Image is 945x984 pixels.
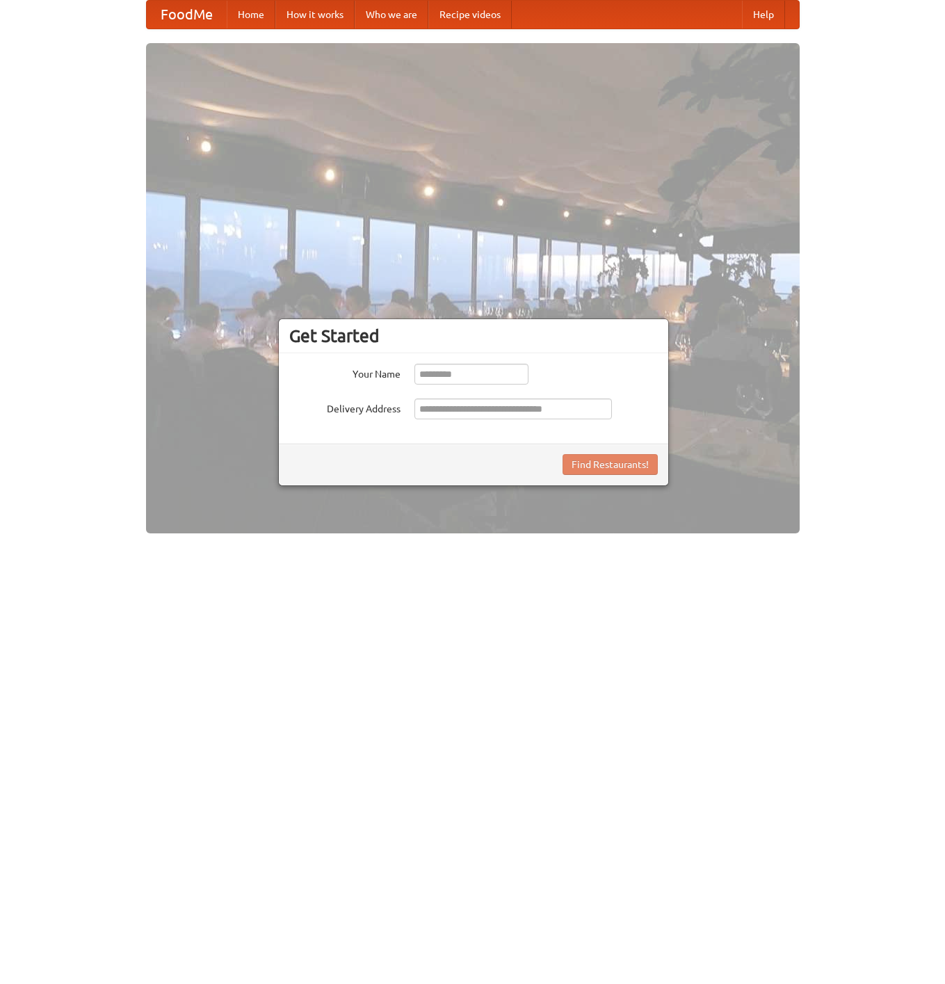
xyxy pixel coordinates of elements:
[289,364,401,381] label: Your Name
[227,1,275,29] a: Home
[147,1,227,29] a: FoodMe
[355,1,428,29] a: Who we are
[289,325,658,346] h3: Get Started
[428,1,512,29] a: Recipe videos
[742,1,785,29] a: Help
[275,1,355,29] a: How it works
[563,454,658,475] button: Find Restaurants!
[289,398,401,416] label: Delivery Address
